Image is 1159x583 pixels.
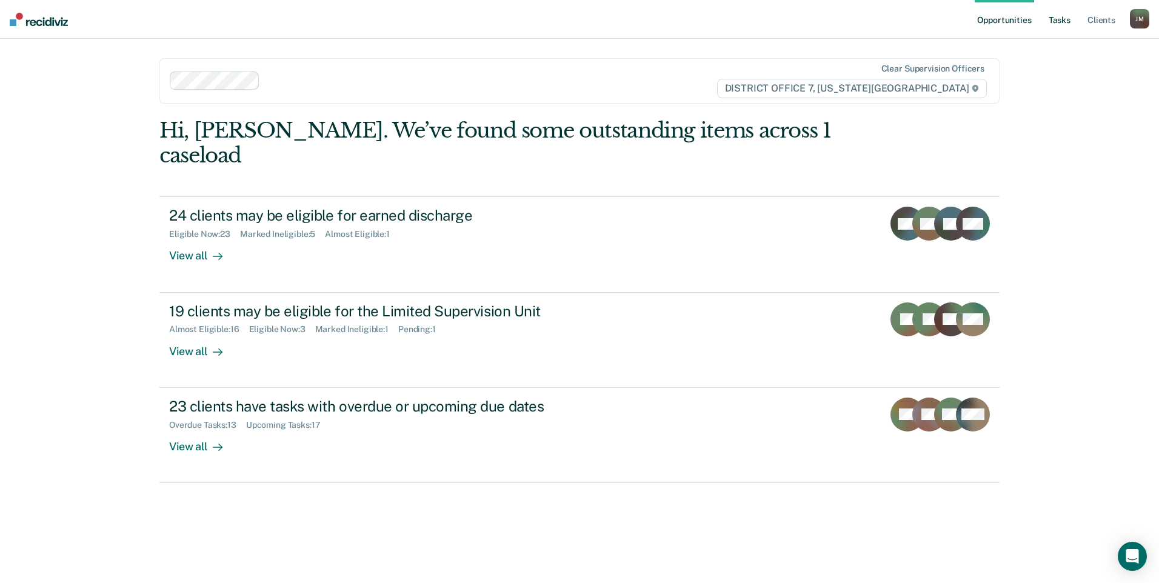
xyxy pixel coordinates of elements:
[240,229,325,239] div: Marked Ineligible : 5
[159,118,832,168] div: Hi, [PERSON_NAME]. We’ve found some outstanding items across 1 caseload
[1118,542,1147,571] div: Open Intercom Messenger
[398,324,446,335] div: Pending : 1
[881,64,984,74] div: Clear supervision officers
[246,420,330,430] div: Upcoming Tasks : 17
[169,302,595,320] div: 19 clients may be eligible for the Limited Supervision Unit
[169,420,246,430] div: Overdue Tasks : 13
[10,13,68,26] img: Recidiviz
[169,324,249,335] div: Almost Eligible : 16
[159,196,1000,292] a: 24 clients may be eligible for earned dischargeEligible Now:23Marked Ineligible:5Almost Eligible:...
[169,335,237,358] div: View all
[159,388,1000,483] a: 23 clients have tasks with overdue or upcoming due datesOverdue Tasks:13Upcoming Tasks:17View all
[1130,9,1149,28] button: JM
[169,207,595,224] div: 24 clients may be eligible for earned discharge
[315,324,398,335] div: Marked Ineligible : 1
[169,398,595,415] div: 23 clients have tasks with overdue or upcoming due dates
[249,324,315,335] div: Eligible Now : 3
[325,229,399,239] div: Almost Eligible : 1
[169,229,240,239] div: Eligible Now : 23
[717,79,987,98] span: DISTRICT OFFICE 7, [US_STATE][GEOGRAPHIC_DATA]
[169,239,237,263] div: View all
[1130,9,1149,28] div: J M
[159,293,1000,388] a: 19 clients may be eligible for the Limited Supervision UnitAlmost Eligible:16Eligible Now:3Marked...
[169,430,237,453] div: View all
